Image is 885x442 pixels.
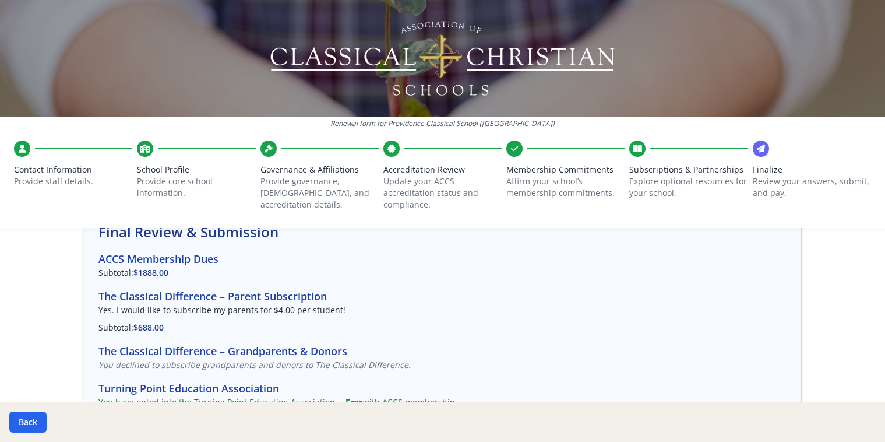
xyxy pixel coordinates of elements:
span: Membership Commitments [506,164,625,176]
span: Subscriptions & Partnerships [629,164,748,176]
h3: The Classical Difference – Parent Subscription [98,288,787,304]
p: Explore optional resources for your school. [629,176,748,199]
span: Accreditation Review [383,164,502,176]
h3: Turning Point Education Association [98,380,787,397]
p: Subtotal: [98,322,787,334]
p: You declined to subscribe grandparents and donors to The Classical Difference. [98,359,787,371]
span: $688.00 [133,322,164,333]
span: Contact Information [14,164,132,176]
p: Update your ACCS accreditation status and compliance. [383,176,502,211]
p: Provide staff details. [14,176,132,187]
p: Affirm your school’s membership commitments. [506,176,625,199]
p: Review your answers, submit, and pay. [753,176,871,199]
p: Provide core school information. [137,176,255,199]
span: $1888.00 [133,267,168,278]
p: Provide governance, [DEMOGRAPHIC_DATA], and accreditation details. [260,176,379,211]
p: You have opted into the Turning Point Education Association — with ACCS membership. [98,397,787,408]
strong: Free [345,397,363,408]
button: Back [9,412,47,433]
span: Governance & Affiliations [260,164,379,176]
img: Logo [268,17,617,99]
h3: The Classical Difference – Grandparents & Donors [98,343,787,359]
span: Yes. I would like to subscribe my parents for $4.00 per student! [98,304,345,315]
p: Subtotal: [98,267,787,279]
span: Finalize [753,164,871,176]
span: School Profile [137,164,255,176]
h3: ACCS Membership Dues [98,251,787,267]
